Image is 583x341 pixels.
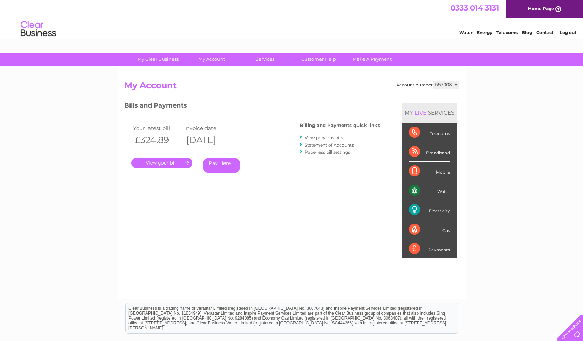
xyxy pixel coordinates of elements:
h4: Billing and Payments quick links [300,123,380,128]
td: Your latest bill [131,123,183,133]
div: Broadband [409,142,450,162]
th: £324.89 [131,133,183,147]
a: Blog [522,30,532,35]
h3: Bills and Payments [124,101,380,113]
div: Mobile [409,162,450,181]
a: View previous bills [305,135,343,140]
a: My Account [183,53,241,66]
div: MY SERVICES [402,103,457,123]
a: Statement of Accounts [305,142,354,148]
div: Clear Business is a trading name of Verastar Limited (registered in [GEOGRAPHIC_DATA] No. 3667643... [126,4,458,34]
a: Water [459,30,473,35]
a: Telecoms [496,30,518,35]
div: Payments [409,239,450,258]
a: Make A Payment [343,53,401,66]
img: logo.png [20,18,56,40]
a: Customer Help [290,53,348,66]
a: Services [236,53,294,66]
div: LIVE [413,109,428,116]
a: Log out [560,30,576,35]
td: Invoice date [183,123,234,133]
div: Gas [409,220,450,239]
div: Telecoms [409,123,450,142]
a: Energy [477,30,492,35]
a: Pay Here [203,158,240,173]
a: Contact [536,30,553,35]
div: Water [409,181,450,200]
h2: My Account [124,81,459,94]
th: [DATE] [183,133,234,147]
a: My Clear Business [129,53,187,66]
a: . [131,158,192,168]
a: 0333 014 3131 [450,4,499,12]
div: Electricity [409,200,450,220]
a: Paperless bill settings [305,149,350,155]
div: Account number [396,81,459,89]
